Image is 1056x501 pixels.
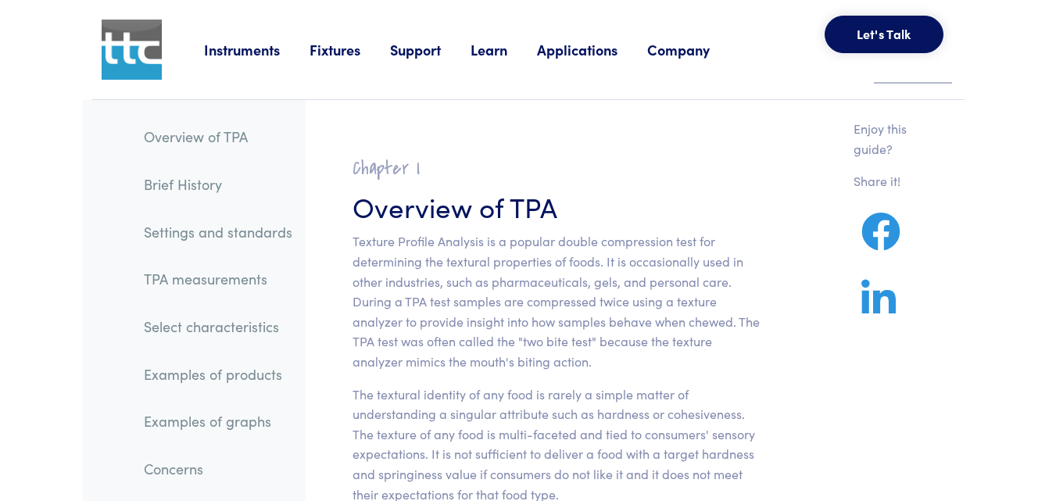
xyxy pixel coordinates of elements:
a: Learn [471,40,537,59]
p: Texture Profile Analysis is a popular double compression test for determining the textural proper... [353,231,760,371]
a: Select characteristics [131,309,305,345]
a: Support [390,40,471,59]
a: Concerns [131,451,305,487]
p: Enjoy this guide? [854,119,927,159]
img: ttc_logo_1x1_v1.0.png [102,20,162,80]
h2: Chapter I [353,156,760,181]
p: Share it! [854,171,927,191]
a: Fixtures [310,40,390,59]
a: Overview of TPA [131,119,305,155]
a: TPA measurements [131,261,305,297]
button: Let's Talk [825,16,943,53]
h3: Overview of TPA [353,187,760,225]
a: Brief History [131,166,305,202]
a: Examples of products [131,356,305,392]
a: Instruments [204,40,310,59]
a: Settings and standards [131,214,305,250]
a: Applications [537,40,647,59]
a: Company [647,40,739,59]
a: Share on LinkedIn [854,298,904,317]
a: Examples of graphs [131,403,305,439]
